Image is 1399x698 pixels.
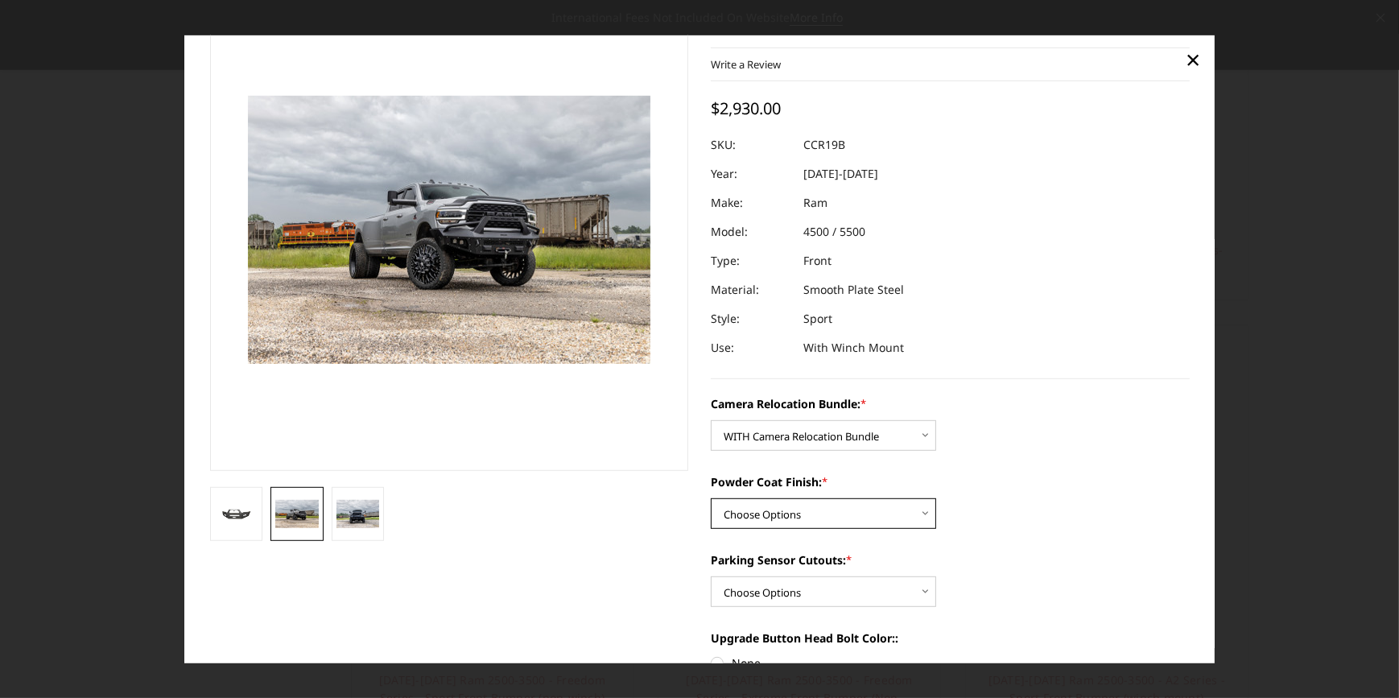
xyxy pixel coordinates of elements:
span: × [1186,42,1201,76]
dt: Material: [711,275,791,304]
dd: Front [803,246,832,275]
dd: 4500 / 5500 [803,217,865,246]
dd: CCR19B [803,130,845,159]
dd: With Winch Mount [803,333,904,362]
img: 2019-2025 Ram 2500-3500 - A2 Series - Sport Front Bumper (winch mount) [275,499,319,528]
iframe: Chat Widget [1319,621,1399,698]
img: 2019-2025 Ram 2500-3500 - A2 Series - Sport Front Bumper (winch mount) [336,499,380,528]
img: 2019-2025 Ram 2500-3500 - A2 Series - Sport Front Bumper (winch mount) [215,504,258,523]
label: Parking Sensor Cutouts: [711,551,1190,568]
dd: Sport [803,304,832,333]
dt: Year: [711,159,791,188]
dt: Style: [711,304,791,333]
a: Close [1181,47,1207,72]
a: Write a Review [711,57,781,72]
dd: [DATE]-[DATE] [803,159,878,188]
label: None [711,655,1190,671]
dt: Type: [711,246,791,275]
dt: Use: [711,333,791,362]
label: Upgrade Button Head Bolt Color:: [711,630,1190,646]
label: Camera Relocation Bundle: [711,395,1190,412]
label: Powder Coat Finish: [711,473,1190,490]
dt: Model: [711,217,791,246]
dt: SKU: [711,130,791,159]
dd: Smooth Plate Steel [803,275,904,304]
dt: Make: [711,188,791,217]
span: $2,930.00 [711,97,781,119]
dd: Ram [803,188,827,217]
